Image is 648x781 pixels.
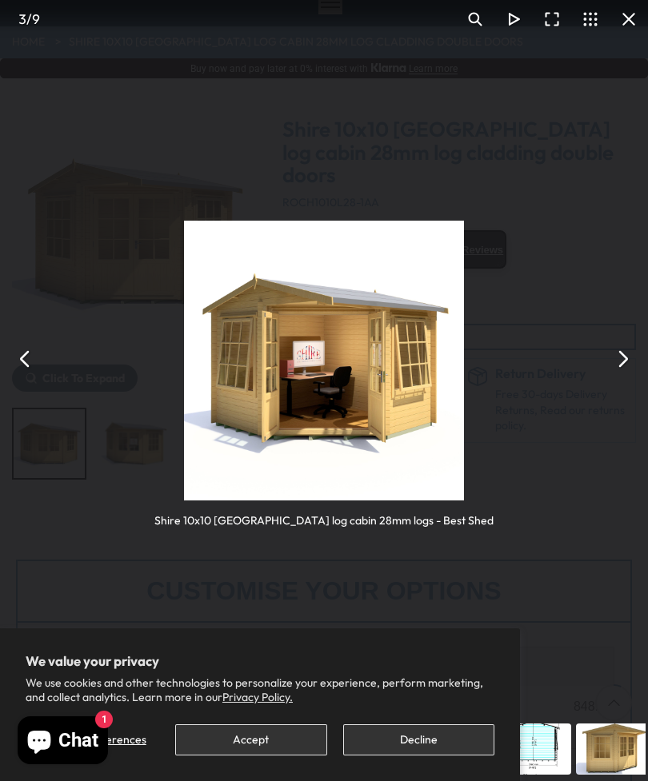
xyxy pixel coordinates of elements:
inbox-online-store-chat: Shopify online store chat [13,716,113,768]
button: Next [603,340,642,378]
div: Shire 10x10 [GEOGRAPHIC_DATA] log cabin 28mm logs - Best Shed [154,500,494,528]
a: Privacy Policy. [222,690,293,704]
button: Decline [343,724,494,755]
button: Accept [175,724,326,755]
button: Previous [6,340,45,378]
span: 9 [32,10,40,27]
h2: We value your privacy [26,654,494,668]
p: We use cookies and other technologies to personalize your experience, perform marketing, and coll... [26,675,494,704]
span: 3 [18,10,26,27]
